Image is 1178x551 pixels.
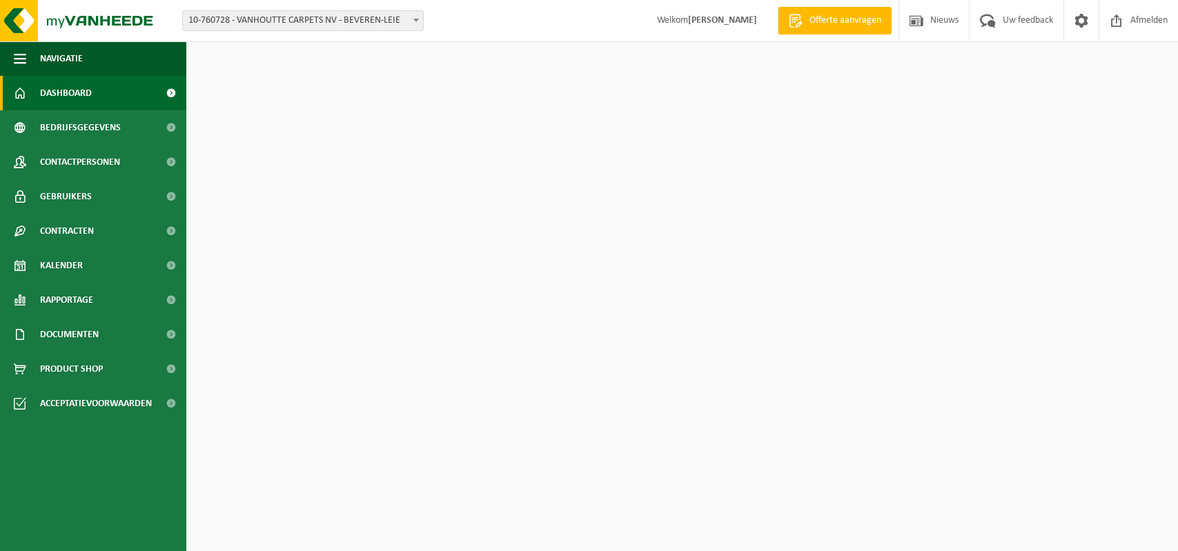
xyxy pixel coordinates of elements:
[778,7,892,34] a: Offerte aanvragen
[40,76,92,110] span: Dashboard
[40,283,93,317] span: Rapportage
[40,386,152,421] span: Acceptatievoorwaarden
[40,248,83,283] span: Kalender
[688,15,757,26] strong: [PERSON_NAME]
[40,110,121,145] span: Bedrijfsgegevens
[40,214,94,248] span: Contracten
[182,10,424,31] span: 10-760728 - VANHOUTTE CARPETS NV - BEVEREN-LEIE
[183,11,423,30] span: 10-760728 - VANHOUTTE CARPETS NV - BEVEREN-LEIE
[40,352,103,386] span: Product Shop
[40,41,83,76] span: Navigatie
[40,317,99,352] span: Documenten
[40,145,120,179] span: Contactpersonen
[40,179,92,214] span: Gebruikers
[806,14,885,28] span: Offerte aanvragen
